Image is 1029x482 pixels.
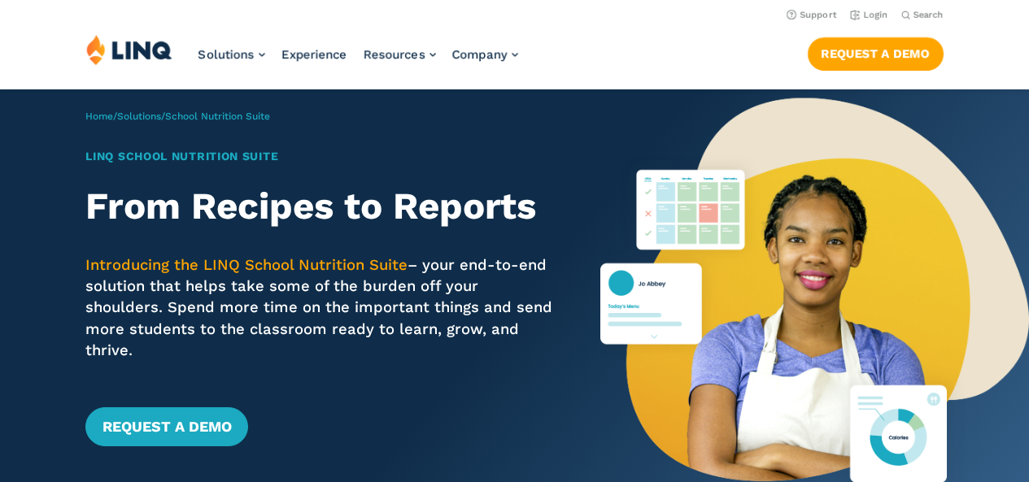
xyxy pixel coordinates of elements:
[85,256,408,273] span: Introducing the LINQ School Nutrition Suite
[452,47,508,62] span: Company
[85,148,558,165] h1: LINQ School Nutrition Suite
[198,47,255,62] span: Solutions
[117,111,161,122] a: Solutions
[198,47,265,62] a: Solutions
[901,9,944,21] button: Open Search Bar
[165,111,270,122] span: School Nutrition Suite
[850,10,888,20] a: Login
[787,10,837,20] a: Support
[808,34,944,70] nav: Button Navigation
[86,34,172,65] img: LINQ | K‑12 Software
[364,47,436,62] a: Resources
[85,407,247,446] a: Request a Demo
[808,37,944,70] a: Request a Demo
[364,47,425,62] span: Resources
[452,47,518,62] a: Company
[281,47,347,62] a: Experience
[85,254,558,362] p: – your end-to-end solution that helps take some of the burden off your shoulders. Spend more time...
[198,34,518,88] nav: Primary Navigation
[85,185,558,228] h2: From Recipes to Reports
[913,10,944,20] span: Search
[85,111,113,122] a: Home
[85,111,270,122] span: / /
